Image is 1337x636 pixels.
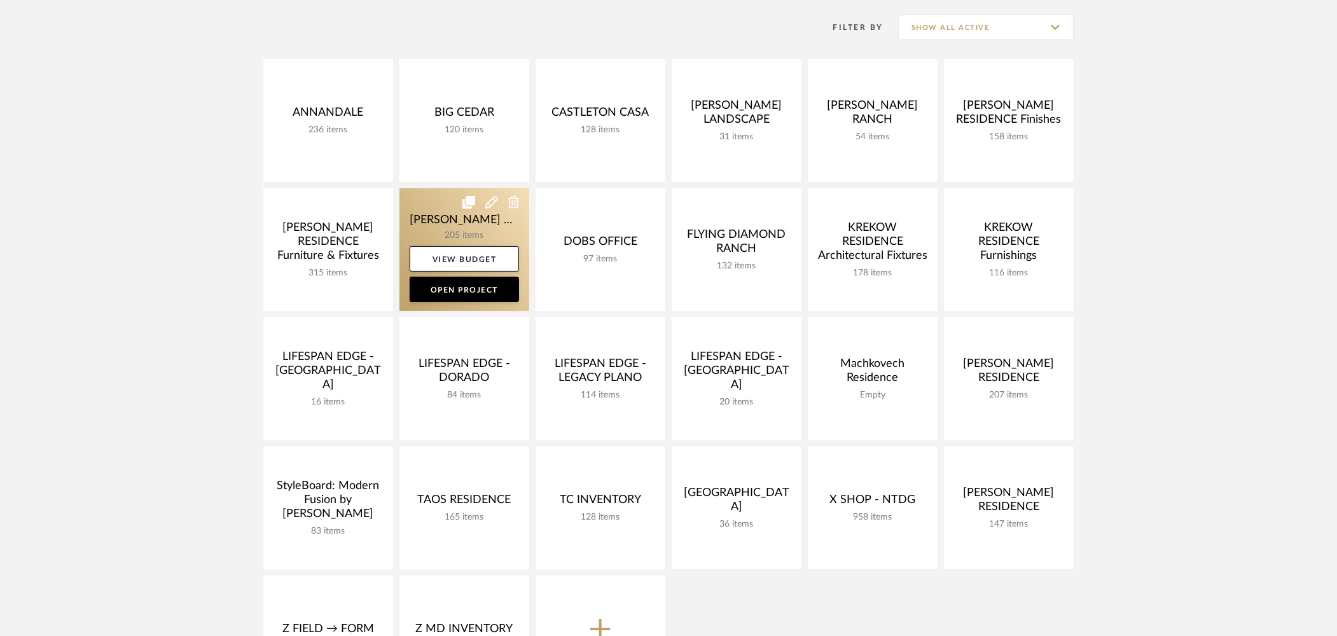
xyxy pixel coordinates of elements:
[682,261,791,272] div: 132 items
[546,493,655,512] div: TC INVENTORY
[410,125,519,135] div: 120 items
[682,397,791,408] div: 20 items
[410,106,519,125] div: BIG CEDAR
[274,479,383,526] div: StyleBoard: Modern Fusion by [PERSON_NAME]
[546,235,655,254] div: DOBS OFFICE
[546,512,655,523] div: 128 items
[954,99,1063,132] div: [PERSON_NAME] RESIDENCE Finishes
[818,132,927,142] div: 54 items
[546,254,655,265] div: 97 items
[274,268,383,279] div: 315 items
[274,221,383,268] div: [PERSON_NAME] RESIDENCE Furniture & Fixtures
[410,357,519,390] div: LIFESPAN EDGE - DORADO
[818,357,927,390] div: Machkovech Residence
[954,390,1063,401] div: 207 items
[818,493,927,512] div: X SHOP - NTDG
[274,106,383,125] div: ANNANDALE
[954,132,1063,142] div: 158 items
[818,390,927,401] div: Empty
[682,519,791,530] div: 36 items
[682,132,791,142] div: 31 items
[818,99,927,132] div: [PERSON_NAME] RANCH
[410,390,519,401] div: 84 items
[410,512,519,523] div: 165 items
[546,125,655,135] div: 128 items
[546,106,655,125] div: CASTLETON CASA
[682,99,791,132] div: [PERSON_NAME] LANDSCAPE
[410,493,519,512] div: TAOS RESIDENCE
[682,350,791,397] div: LIFESPAN EDGE - [GEOGRAPHIC_DATA]
[682,486,791,519] div: [GEOGRAPHIC_DATA]
[546,390,655,401] div: 114 items
[954,486,1063,519] div: [PERSON_NAME] RESIDENCE
[817,21,883,34] div: Filter By
[274,125,383,135] div: 236 items
[274,397,383,408] div: 16 items
[410,277,519,302] a: Open Project
[954,221,1063,268] div: KREKOW RESIDENCE Furnishings
[954,357,1063,390] div: [PERSON_NAME] RESIDENCE
[954,519,1063,530] div: 147 items
[818,221,927,268] div: KREKOW RESIDENCE Architectural Fixtures
[954,268,1063,279] div: 116 items
[818,512,927,523] div: 958 items
[410,246,519,272] a: View Budget
[274,350,383,397] div: LIFESPAN EDGE - [GEOGRAPHIC_DATA]
[274,526,383,537] div: 83 items
[682,228,791,261] div: FLYING DIAMOND RANCH
[546,357,655,390] div: LIFESPAN EDGE - LEGACY PLANO
[818,268,927,279] div: 178 items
